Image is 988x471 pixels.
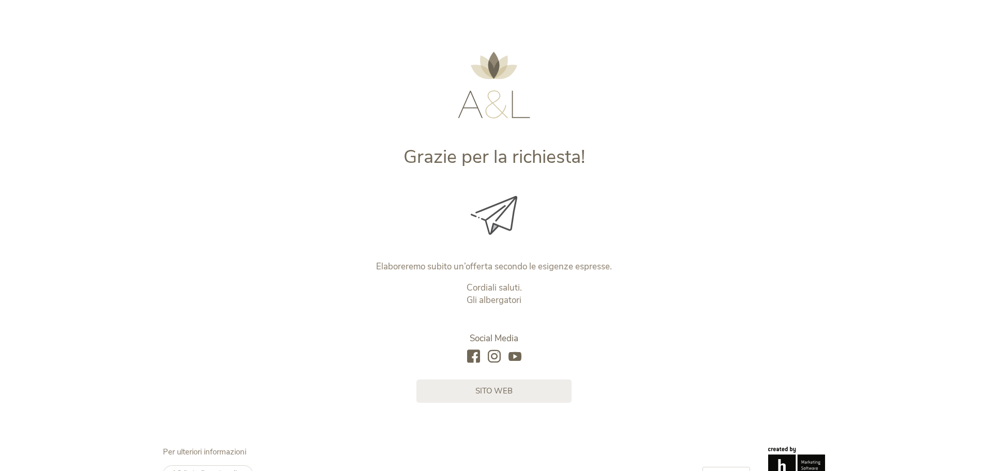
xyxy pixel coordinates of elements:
[403,144,585,170] span: Grazie per la richiesta!
[467,350,480,364] a: facebook
[163,447,246,457] span: Per ulteriori informazioni
[278,282,710,307] p: Cordiali saluti. Gli albergatori
[416,379,572,403] a: sito web
[458,52,530,118] img: AMONTI & LUNARIS Wellnessresort
[470,332,518,344] span: Social Media
[475,386,513,397] span: sito web
[508,350,521,364] a: youtube
[278,261,710,273] p: Elaboreremo subito un’offerta secondo le esigenze espresse.
[488,350,501,364] a: instagram
[471,196,517,235] img: Grazie per la richiesta!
